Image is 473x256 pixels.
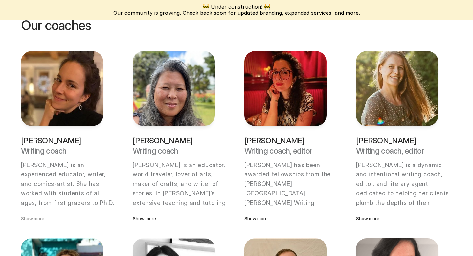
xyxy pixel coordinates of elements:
p: Our community is growing. Check back soon for updated branding, expanded services, and more. [113,10,360,16]
p: [PERSON_NAME] [133,137,215,145]
img: Maggie Sadler, one of the Hewes House book writing coach, literary agent, one of the best literar... [356,51,438,126]
img: Ky Huynh, one of the Hewes House book editors and book coach, also runs a writing class as a writ... [133,51,215,126]
p: Writing coach, editor [356,147,438,155]
p: Show more [356,215,438,222]
p: Our coaches [21,18,452,32]
p: Show more [244,215,327,222]
p: Writing coach [133,147,215,155]
p: [PERSON_NAME] [356,137,438,145]
p: [PERSON_NAME] is an experienced educator, writer, and comics-artist. She has worked with students... [21,161,117,246]
p: 🚧 Under construction! 🚧 [113,4,360,10]
p: [PERSON_NAME] [21,137,103,145]
img: Porochista Khakpour, one of the Hewes House book editors and book coach, also runs a writing clas... [244,51,327,126]
p: [PERSON_NAME] is an educator, world traveler, lover of arts, maker of crafts, and writer of stori... [133,161,229,246]
p: [PERSON_NAME] [244,137,327,145]
p: Writing coach [21,147,103,155]
p: Show more [21,215,103,222]
p: Writing coach, editor [244,147,327,155]
p: Show more [133,215,215,222]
